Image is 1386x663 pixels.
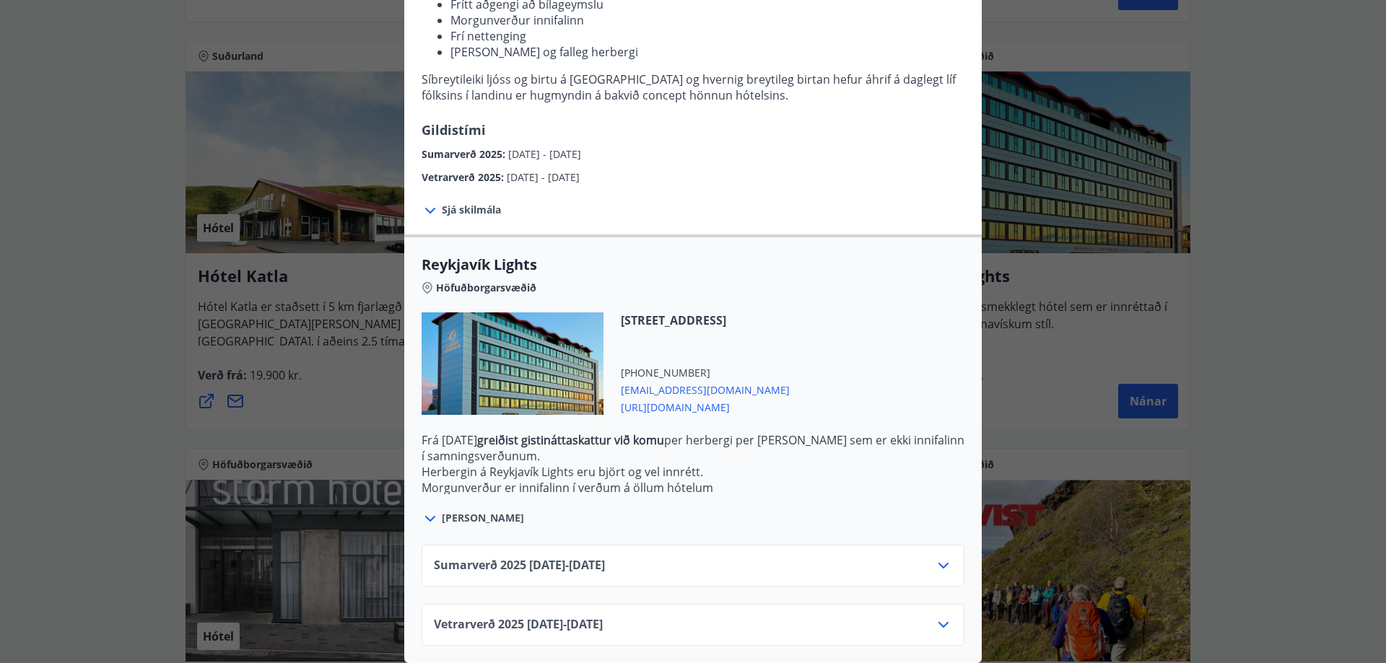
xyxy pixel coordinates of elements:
span: Vetrarverð 2025 : [422,170,507,184]
span: Höfuðborgarsvæðið [436,281,536,295]
span: Sjá skilmála [442,203,501,217]
span: Reykjavík Lights [422,255,964,275]
span: Gildistími [422,121,486,139]
span: [URL][DOMAIN_NAME] [621,398,790,415]
span: [STREET_ADDRESS] [621,312,790,328]
span: [DATE] - [DATE] [507,170,580,184]
span: [EMAIL_ADDRESS][DOMAIN_NAME] [621,380,790,398]
span: Sumarverð 2025 : [422,147,508,161]
li: [PERSON_NAME] og falleg herbergi [450,44,964,60]
span: [PHONE_NUMBER] [621,366,790,380]
span: [DATE] - [DATE] [508,147,581,161]
p: Síbreytileiki ljóss og birtu á [GEOGRAPHIC_DATA] og hvernig breytileg birtan hefur áhrif á dagleg... [422,71,964,103]
li: Frí nettenging [450,28,964,44]
li: Morgunverður innifalinn [450,12,964,28]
